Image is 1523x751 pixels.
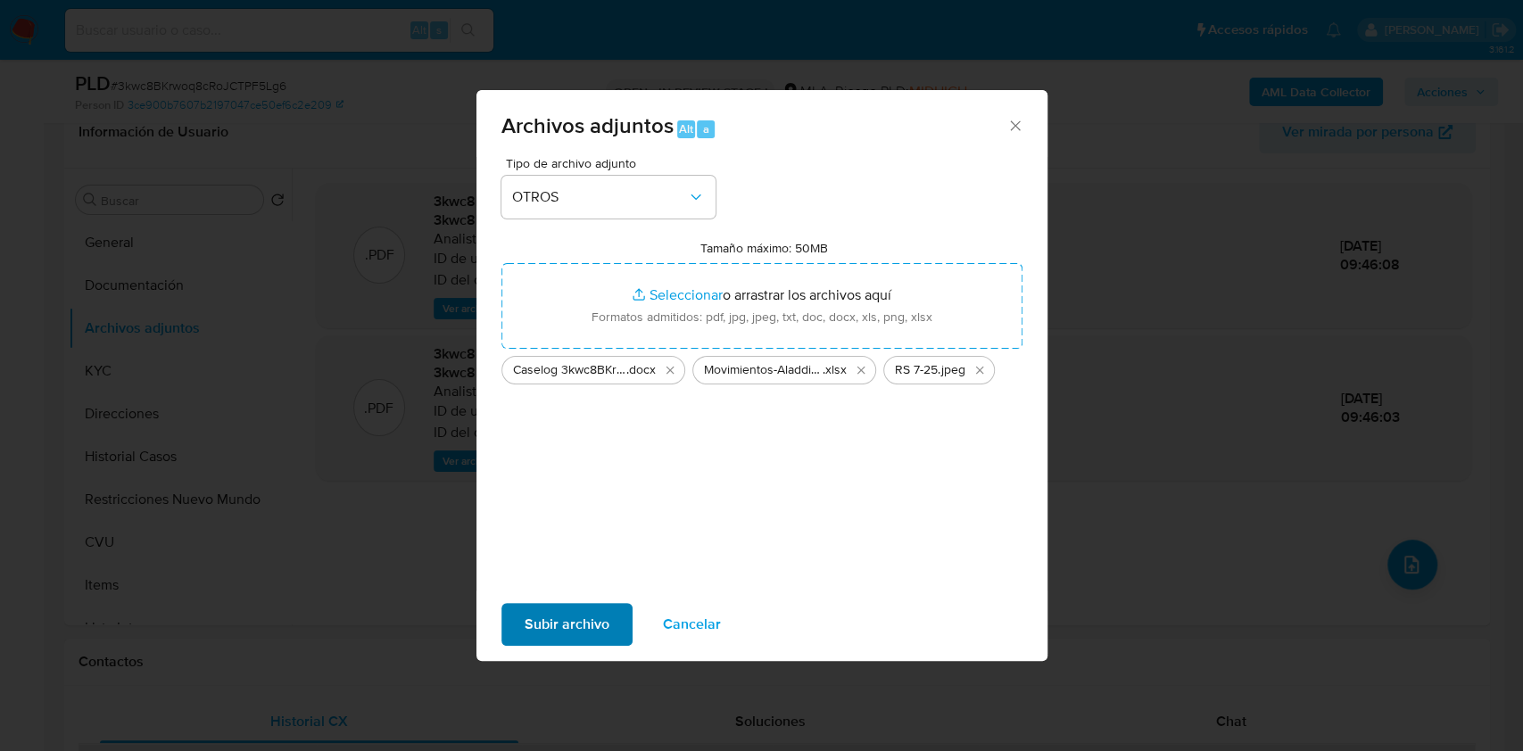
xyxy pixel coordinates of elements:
button: Eliminar Caselog 3kwc8BKrwoq8cRoJCTPF5Lg6.docx [659,359,681,381]
button: Eliminar Movimientos-Aladdin- Giselle Trinidad Arce.xlsx [850,359,872,381]
button: Cancelar [640,603,744,646]
span: .docx [626,361,656,379]
span: Caselog 3kwc8BKrwoq8cRoJCTPF5Lg6 [513,361,626,379]
span: Subir archivo [525,605,609,644]
span: RS 7-25 [895,361,938,379]
span: Cancelar [663,605,721,644]
span: Archivos adjuntos [501,110,674,141]
span: .xlsx [823,361,847,379]
label: Tamaño máximo: 50MB [700,240,828,256]
ul: Archivos seleccionados [501,349,1022,384]
button: Subir archivo [501,603,633,646]
button: Eliminar RS 7-25.jpeg [969,359,990,381]
span: Alt [679,120,693,137]
button: Cerrar [1006,117,1022,133]
span: a [703,120,709,137]
span: Tipo de archivo adjunto [506,157,720,169]
span: .jpeg [938,361,965,379]
span: Movimientos-Aladdin- [PERSON_NAME] [PERSON_NAME] [704,361,823,379]
span: OTROS [512,188,687,206]
button: OTROS [501,176,716,219]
